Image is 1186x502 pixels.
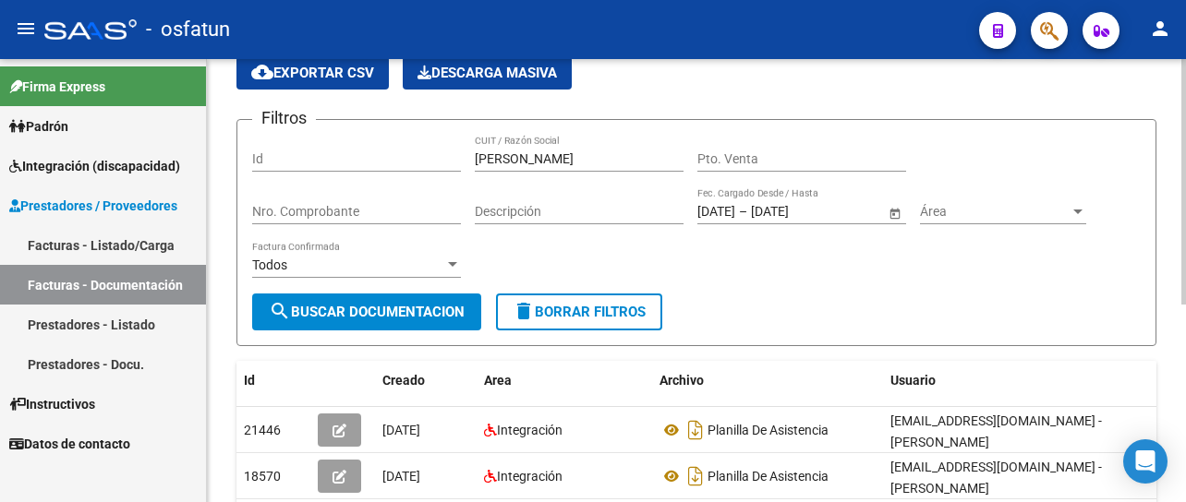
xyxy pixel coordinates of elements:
mat-icon: person [1149,18,1171,40]
mat-icon: menu [15,18,37,40]
button: Buscar Documentacion [252,293,481,330]
span: Buscar Documentacion [269,304,465,320]
input: Start date [697,204,735,220]
span: Archivo [660,373,704,388]
input: End date [751,204,841,220]
mat-icon: delete [513,300,535,322]
span: Datos de contacto [9,434,130,454]
span: [EMAIL_ADDRESS][DOMAIN_NAME] - [PERSON_NAME] [890,413,1102,449]
button: Descarga Masiva [403,56,572,90]
span: Área [920,204,1070,220]
i: Descargar documento [684,461,708,491]
span: Area [484,373,512,388]
span: Padrón [9,116,68,137]
i: Descargar documento [684,415,708,445]
span: Prestadores / Proveedores [9,196,177,216]
datatable-header-cell: Archivo [652,361,883,400]
button: Open calendar [885,203,904,222]
div: Open Intercom Messenger [1123,439,1168,484]
span: Todos [252,257,287,272]
span: Integración (discapacidad) [9,156,180,176]
h3: Filtros [252,105,316,131]
mat-icon: search [269,300,291,322]
span: Exportar CSV [251,65,374,81]
span: [DATE] [382,469,420,484]
span: 21446 [244,423,281,437]
datatable-header-cell: Usuario [883,361,1160,400]
datatable-header-cell: Creado [375,361,477,400]
mat-icon: cloud_download [251,61,273,83]
span: Integración [497,423,563,437]
span: [DATE] [382,423,420,437]
span: Instructivos [9,394,95,414]
datatable-header-cell: Id [236,361,310,400]
span: 18570 [244,469,281,484]
span: Id [244,373,255,388]
button: Borrar Filtros [496,293,662,330]
span: Planilla De Asistencia [708,423,829,437]
span: Firma Express [9,77,105,97]
span: [EMAIL_ADDRESS][DOMAIN_NAME] - [PERSON_NAME] [890,460,1102,496]
span: Planilla De Asistencia [708,469,829,484]
span: - osfatun [146,9,230,50]
span: Borrar Filtros [513,304,646,320]
span: Integración [497,469,563,484]
span: Usuario [890,373,936,388]
button: Exportar CSV [236,56,389,90]
app-download-masive: Descarga masiva de comprobantes (adjuntos) [403,56,572,90]
span: – [739,204,747,220]
datatable-header-cell: Area [477,361,652,400]
span: Creado [382,373,425,388]
span: Descarga Masiva [418,65,557,81]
